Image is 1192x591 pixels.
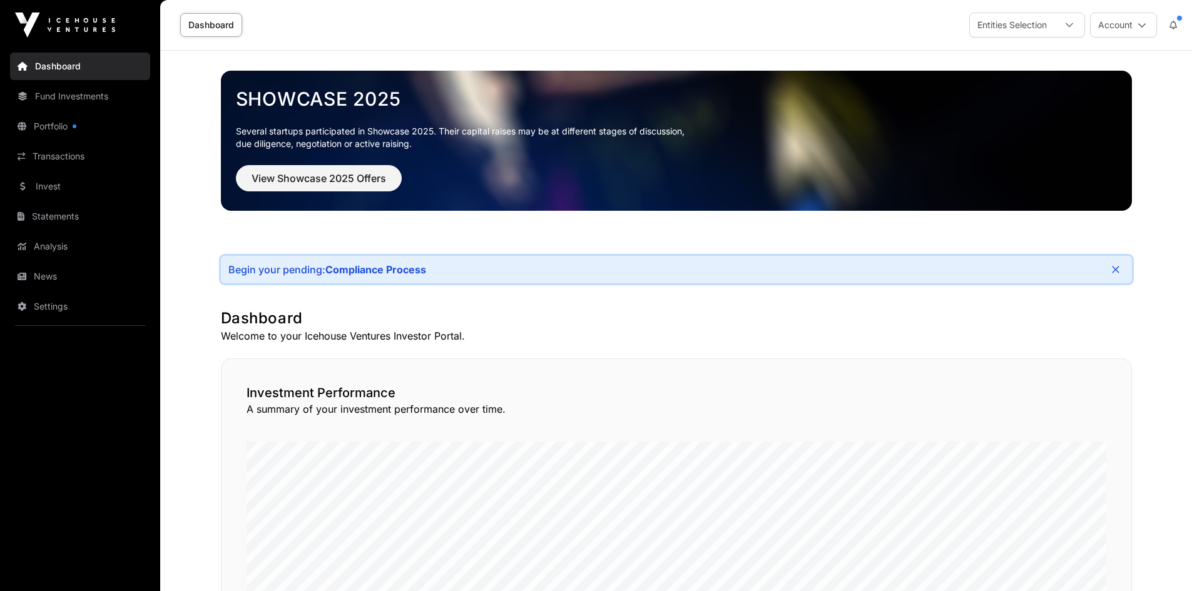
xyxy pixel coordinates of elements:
[325,263,426,276] a: Compliance Process
[10,173,150,200] a: Invest
[247,402,1106,417] p: A summary of your investment performance over time.
[10,263,150,290] a: News
[10,293,150,320] a: Settings
[252,171,386,186] span: View Showcase 2025 Offers
[236,178,402,190] a: View Showcase 2025 Offers
[10,53,150,80] a: Dashboard
[970,13,1054,37] div: Entities Selection
[10,113,150,140] a: Portfolio
[221,308,1132,328] h1: Dashboard
[180,13,242,37] a: Dashboard
[1107,261,1124,278] button: Close
[221,71,1132,211] img: Showcase 2025
[10,233,150,260] a: Analysis
[236,125,1117,150] p: Several startups participated in Showcase 2025. Their capital raises may be at different stages o...
[15,13,115,38] img: Icehouse Ventures Logo
[10,143,150,170] a: Transactions
[221,328,1132,343] p: Welcome to your Icehouse Ventures Investor Portal.
[228,263,426,276] div: Begin your pending:
[10,83,150,110] a: Fund Investments
[236,88,1117,110] a: Showcase 2025
[247,384,1106,402] h2: Investment Performance
[1090,13,1157,38] button: Account
[236,165,402,191] button: View Showcase 2025 Offers
[10,203,150,230] a: Statements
